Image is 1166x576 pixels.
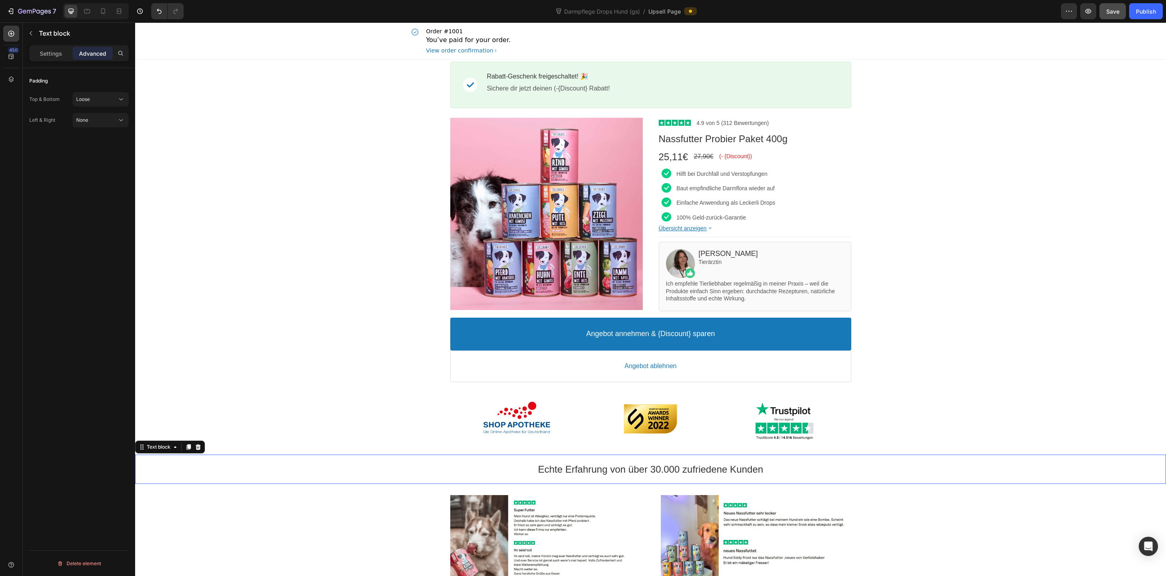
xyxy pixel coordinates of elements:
[39,28,126,38] p: Text block
[541,177,716,184] p: Einfache Anwendung als Leckerli Drops
[563,227,709,236] p: [PERSON_NAME]
[561,97,634,104] p: 4.9 von 5 (312 Bewertungen)
[524,129,553,140] bdo: 25,11€
[648,7,681,16] span: Upsell Page
[541,191,716,199] p: 100% Geld-zurück-Garantie
[53,6,56,16] p: 7
[151,3,184,19] div: Undo/Redo
[559,131,578,137] bdo: 27,90€
[73,92,129,107] button: Loose
[1136,7,1156,16] div: Publish
[352,62,475,70] p: Sichere dir jetzt deinen (-{Discount} Rabatt!
[57,559,101,568] div: Delete element
[563,7,642,16] span: Darmpflege Drops Hund (gs)
[10,421,37,427] div: Text block
[541,162,716,169] p: Baut empfindliche Darmflora wieder auf
[1106,8,1119,15] span: Save
[76,117,88,123] span: None
[451,307,580,316] p: Angebot annehmen & {Discount} sparen
[1129,3,1163,19] button: Publish
[8,47,19,53] div: 450
[524,203,572,209] bdo: Übersicht anzeigen
[29,96,60,103] div: Top & Bottom
[524,111,653,122] bdo: Nassfutter Probier Paket 400g
[315,328,716,360] button: Angebot ablehnen
[541,148,716,155] p: Hilft bei Durchfall und Verstopfungen
[291,24,358,32] div: View order confirmation
[29,557,129,570] button: Delete element
[40,49,62,58] p: Settings
[29,117,55,124] div: Left & Right
[1139,537,1158,556] div: Open Intercom Messenger
[29,77,48,85] div: Padding
[76,96,90,102] span: Loose
[584,131,617,137] bdo: (- {Discount})
[352,50,453,57] bdo: Rabatt-Geschenk freigeschaltet! 🎉
[531,258,709,280] p: Ich empfehle Tierliebhaber regelmäßig in meiner Praxis – weil die Produkte einfach Sinn ergeben: ...
[3,3,60,19] button: 7
[135,22,1166,576] iframe: Design area
[79,49,106,58] p: Advanced
[490,340,542,348] p: Angebot ablehnen
[563,236,709,243] p: Tierärztin
[73,113,129,127] button: None
[643,7,645,16] span: /
[1099,3,1126,19] button: Save
[315,295,716,328] button: Angebot annehmen & {Discount} sparen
